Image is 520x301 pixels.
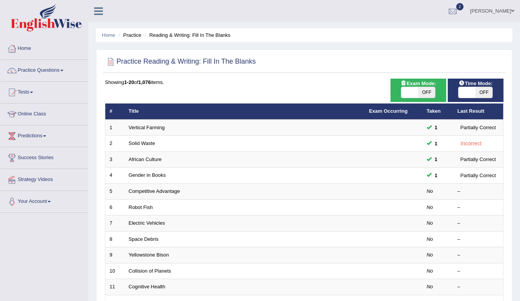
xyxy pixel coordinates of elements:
th: Title [125,104,365,120]
div: – [457,283,499,291]
a: Electric Vehicles [129,220,165,226]
a: Yellowstone Bison [129,252,169,258]
span: Exam Mode: [397,79,439,87]
td: 5 [105,184,125,200]
a: Your Account [0,191,88,210]
span: 2 [456,3,464,10]
a: Space Debris [129,236,159,242]
a: Competitive Advantage [129,188,180,194]
a: Online Class [0,104,88,123]
li: Reading & Writing: Fill In The Blanks [143,31,230,39]
em: No [427,252,433,258]
a: Success Stories [0,147,88,166]
li: Practice [116,31,141,39]
div: Partially Correct [457,171,499,179]
em: No [427,204,433,210]
a: Cognitive Health [129,284,165,289]
div: – [457,268,499,275]
a: Home [0,38,88,57]
a: Robot Fish [129,204,153,210]
b: 1,076 [138,79,151,85]
em: No [427,284,433,289]
a: Exam Occurring [369,108,407,114]
th: Taken [422,104,453,120]
a: Solid Waste [129,140,155,146]
a: Practice Questions [0,60,88,79]
a: Collision of Planets [129,268,171,274]
td: 7 [105,215,125,232]
td: 1 [105,120,125,136]
div: Show exams occurring in exams [390,79,446,102]
th: # [105,104,125,120]
h2: Practice Reading & Writing: Fill In The Blanks [105,56,256,67]
div: – [457,220,499,227]
td: 3 [105,151,125,168]
a: Tests [0,82,88,101]
span: Time Mode: [455,79,495,87]
td: 11 [105,279,125,295]
span: You can still take this question [432,171,440,179]
a: Home [102,32,115,38]
a: Gender in Books [129,172,166,178]
div: – [457,188,499,195]
div: Incorrect [457,139,485,148]
span: You can still take this question [432,155,440,163]
b: 1-20 [124,79,134,85]
td: 6 [105,199,125,215]
a: Predictions [0,125,88,145]
td: 4 [105,168,125,184]
em: No [427,236,433,242]
a: Vertical Farming [129,125,165,130]
a: Strategy Videos [0,169,88,188]
span: OFF [418,87,435,98]
div: – [457,236,499,243]
td: 8 [105,231,125,247]
th: Last Result [453,104,503,120]
td: 10 [105,263,125,279]
div: Partially Correct [457,155,499,163]
div: – [457,252,499,259]
div: – [457,204,499,211]
em: No [427,188,433,194]
div: Partially Correct [457,123,499,132]
em: No [427,220,433,226]
td: 2 [105,136,125,152]
td: 9 [105,247,125,263]
a: African Culture [129,156,162,162]
span: You can still take this question [432,140,440,148]
span: OFF [475,87,492,98]
em: No [427,268,433,274]
span: You can still take this question [432,123,440,132]
div: Showing of items. [105,79,503,86]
